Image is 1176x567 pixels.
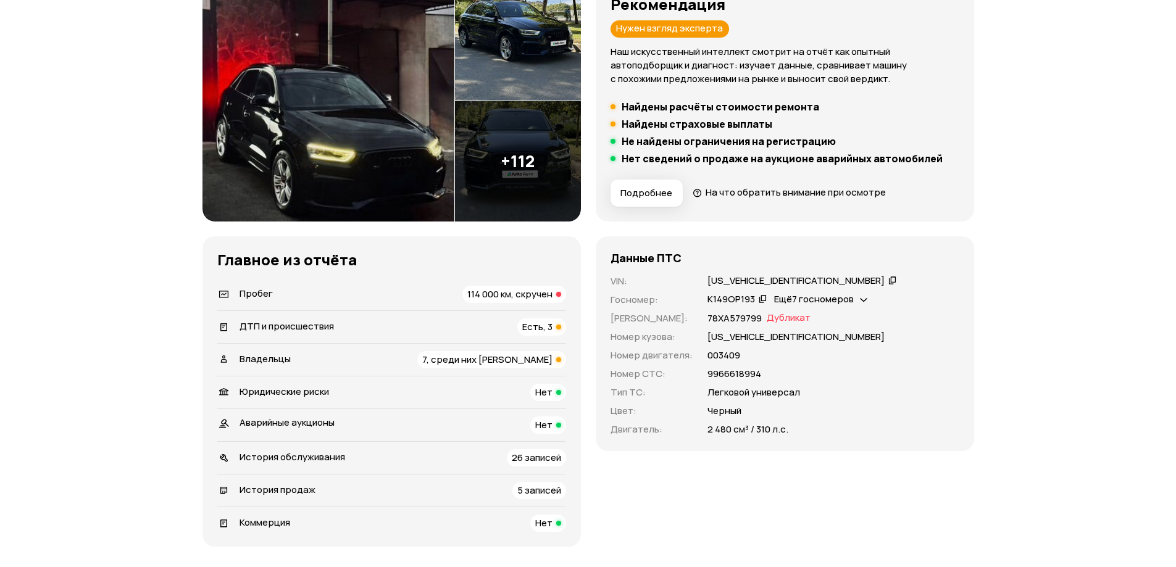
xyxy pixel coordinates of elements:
p: Цвет : [611,404,693,418]
h5: Нет сведений о продаже на аукционе аварийных автомобилей [622,152,943,165]
span: Ещё 7 госномеров [774,292,854,305]
span: Подробнее [620,187,672,199]
h5: Найдены расчёты стоимости ремонта [622,101,819,113]
span: Владельцы [240,352,291,365]
p: Двигатель : [611,423,693,436]
p: Госномер : [611,293,693,307]
button: Подробнее [611,180,683,207]
span: Есть, 3 [522,320,553,333]
h5: Найдены страховые выплаты [622,118,772,130]
span: 7, среди них [PERSON_NAME] [422,353,553,366]
p: 78ХА579799 [707,312,762,325]
div: [US_VEHICLE_IDENTIFICATION_NUMBER] [707,275,885,288]
span: История обслуживания [240,450,345,463]
h4: Данные ПТС [611,251,682,265]
h3: Главное из отчёта [217,251,566,268]
p: 003409 [707,349,740,362]
span: Пробег [240,287,273,300]
p: Наш искусственный интеллект смотрит на отчёт как опытный автоподборщик и диагност: изучает данные... [611,45,959,86]
p: Тип ТС : [611,386,693,399]
span: История продаж [240,483,315,496]
p: Легковой универсал [707,386,800,399]
p: [US_VEHICLE_IDENTIFICATION_NUMBER] [707,330,885,344]
span: Нет [535,418,553,431]
p: Номер кузова : [611,330,693,344]
span: Нет [535,516,553,529]
span: Юридические риски [240,385,329,398]
p: Черный [707,404,741,418]
h5: Не найдены ограничения на регистрацию [622,135,836,147]
p: VIN : [611,275,693,288]
p: 9966618994 [707,367,761,381]
span: На что обратить внимание при осмотре [706,186,886,199]
p: Номер двигателя : [611,349,693,362]
span: Коммерция [240,516,290,529]
span: Дубликат [767,312,811,325]
p: [PERSON_NAME] : [611,312,693,325]
div: Нужен взгляд эксперта [611,20,729,38]
div: К149ОР193 [707,293,755,306]
p: Номер СТС : [611,367,693,381]
span: 114 000 км, скручен [467,288,553,300]
span: Нет [535,386,553,399]
span: 5 записей [517,484,561,497]
span: Аварийные аукционы [240,416,335,429]
span: 26 записей [512,451,561,464]
p: 2 480 см³ / 310 л.с. [707,423,788,436]
span: ДТП и происшествия [240,320,334,333]
a: На что обратить внимание при осмотре [693,186,886,199]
